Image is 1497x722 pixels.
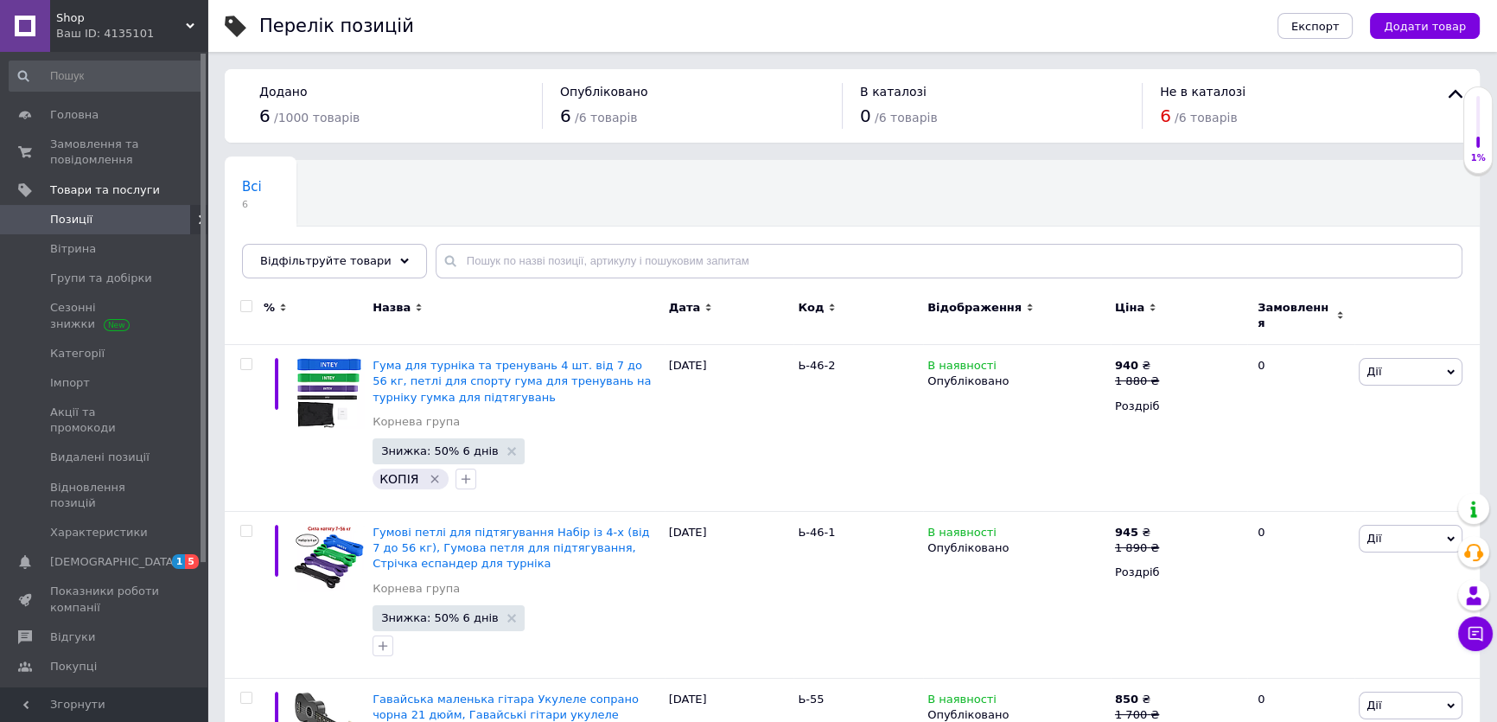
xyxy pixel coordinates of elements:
div: 1% [1464,152,1492,164]
svg: Видалити мітку [428,472,442,486]
span: Покупці [50,659,97,674]
span: Характеристики [50,525,148,540]
button: Чат з покупцем [1458,617,1493,651]
div: ₴ [1115,358,1159,374]
span: Позиції [50,212,92,227]
span: / 6 товарів [875,111,938,125]
div: Опубліковано [927,540,1106,556]
span: 6 [242,198,262,211]
span: Назва [373,300,411,316]
span: Відфільтруйте товари [260,254,392,267]
div: Ваш ID: 4135101 [56,26,207,42]
span: 6 [560,105,571,126]
span: Відображення [927,300,1022,316]
b: 945 [1115,526,1138,539]
span: Ціна [1115,300,1144,316]
span: Всі [242,179,262,195]
span: В наявності [927,526,997,544]
span: Замовлення та повідомлення [50,137,160,168]
div: 1 880 ₴ [1115,374,1159,389]
span: Код [798,300,824,316]
span: / 6 товарів [1175,111,1238,125]
span: / 1000 товарів [274,111,360,125]
span: Сезонні знижки [50,300,160,331]
span: Товари та послуги [50,182,160,198]
a: Корнева група [373,581,460,597]
button: Додати товар [1370,13,1480,39]
span: 6 [1160,105,1171,126]
span: КОПІЯ [379,472,418,486]
span: Замовлення [1258,300,1332,331]
span: Ь-46-2 [798,359,835,372]
b: 850 [1115,693,1138,706]
span: 0 [860,105,871,126]
span: 5 [185,554,199,569]
div: Роздріб [1115,565,1243,580]
span: Ь-55 [798,693,824,706]
span: Відгуки [50,629,95,645]
span: Додано [259,85,307,99]
span: 6 [259,105,271,126]
span: [DEMOGRAPHIC_DATA] [50,554,178,570]
span: В наявності [927,359,997,377]
span: % [264,300,275,316]
a: Корнева група [373,414,460,430]
span: Відновлення позицій [50,480,160,511]
div: Роздріб [1115,399,1243,414]
span: В каталозі [860,85,927,99]
div: [DATE] [665,345,794,512]
span: Показники роботи компанії [50,584,160,615]
span: Категорії [50,346,105,361]
div: [DATE] [665,512,794,679]
div: 1 890 ₴ [1115,540,1159,556]
a: Гумові петлі для підтягування Набір із 4-х (від 7 до 56 кг), Гумова петля для підтягування, Стріч... [373,526,649,570]
span: В наявності [927,693,997,711]
span: Дата [669,300,701,316]
a: Гума для турніка та тренувань 4 шт. від 7 до 56 кг, петлі для спорту гума для тренувань на турнік... [373,359,651,403]
span: Ь-46-1 [798,526,835,539]
div: ₴ [1115,692,1159,707]
div: Опубліковано [927,374,1106,389]
span: Імпорт [50,375,90,391]
span: / 6 товарів [575,111,638,125]
span: Знижка: 50% 6 днів [381,445,499,457]
div: 0 [1247,345,1354,512]
button: Експорт [1277,13,1354,39]
span: Shop [56,10,186,26]
input: Пошук [9,61,203,92]
span: Знижка: 50% 6 днів [381,612,499,623]
span: Групи та добірки [50,271,152,286]
span: Вітрина [50,241,96,257]
span: Експорт [1291,20,1340,33]
input: Пошук по назві позиції, артикулу і пошуковим запитам [436,244,1462,278]
span: Дії [1366,365,1381,378]
span: Опубліковано [560,85,648,99]
span: Дії [1366,532,1381,545]
img: Резина для турника и тренировок 4 шт от 7 до 56 кг, петли для спорта резина для тренировок на тур... [294,358,364,428]
img: Резиновые петли для подтягивания Набор из 4-х (от 7 до 56 кг), Резиновая петля для подтягивания, ... [294,525,364,595]
span: Не в каталозі [1160,85,1245,99]
div: ₴ [1115,525,1159,540]
div: 0 [1247,512,1354,679]
span: Додати товар [1384,20,1466,33]
span: 1 [172,554,186,569]
span: Акції та промокоди [50,405,160,436]
span: Видалені позиції [50,450,150,465]
span: Дії [1366,699,1381,712]
b: 940 [1115,359,1138,372]
div: Перелік позицій [259,17,414,35]
span: Головна [50,107,99,123]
